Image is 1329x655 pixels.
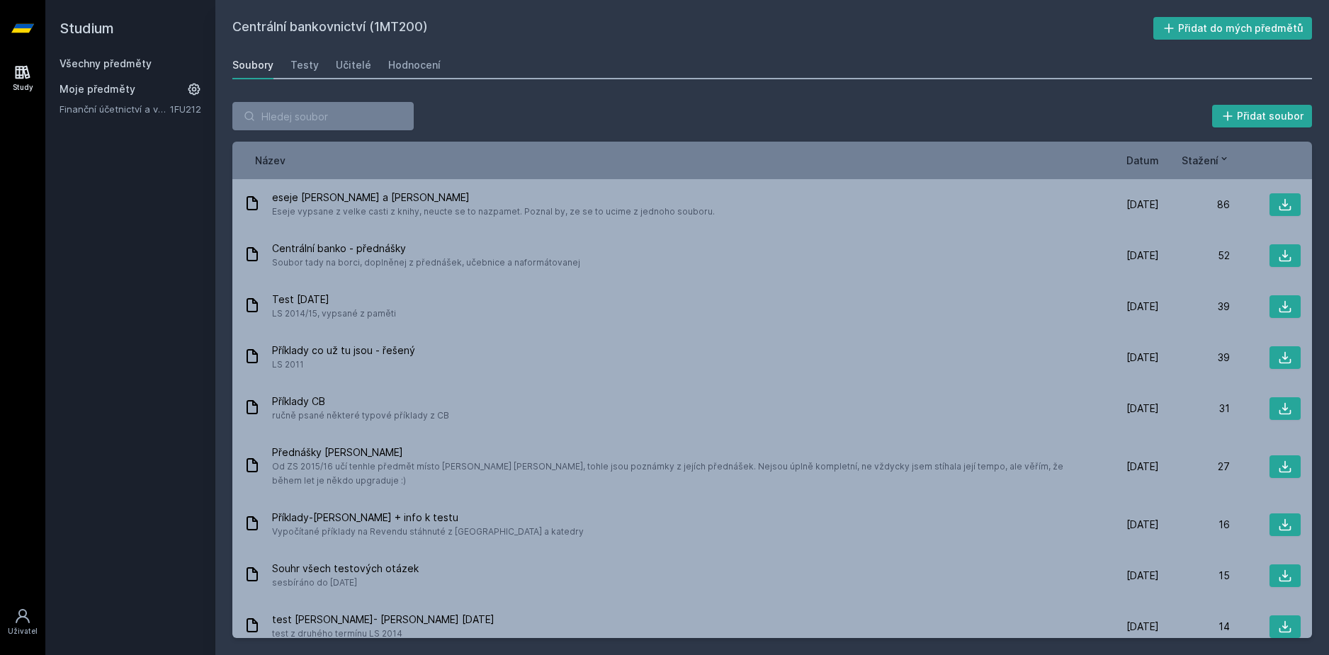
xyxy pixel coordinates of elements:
div: Study [13,82,33,93]
span: [DATE] [1126,569,1159,583]
div: 15 [1159,569,1230,583]
div: Soubory [232,58,273,72]
span: ručně psané některé typové příklady z CB [272,409,449,423]
span: test z druhého termínu LS 2014 [272,627,494,641]
span: [DATE] [1126,300,1159,314]
span: [DATE] [1126,401,1159,416]
div: 31 [1159,401,1230,416]
div: 39 [1159,351,1230,365]
a: Finanční účetnictví a výkaznictví podle Mezinárodních standardů účetního výkaznictví (IFRS) [60,102,170,116]
button: Přidat soubor [1212,105,1313,127]
span: Přednášky [PERSON_NAME] [272,445,1082,460]
a: Hodnocení [388,51,441,79]
button: Přidat do mých předmětů [1153,17,1313,40]
span: Moje předměty [60,82,135,96]
span: Souhr všech testových otázek [272,562,419,576]
div: 39 [1159,300,1230,314]
button: Název [255,153,285,168]
span: eseje [PERSON_NAME] a [PERSON_NAME] [272,190,715,205]
span: Centrální banko - přednášky [272,241,580,256]
a: Testy [290,51,319,79]
span: [DATE] [1126,249,1159,263]
div: 16 [1159,518,1230,532]
span: Příklady co už tu jsou - řešený [272,343,415,358]
div: 27 [1159,460,1230,474]
span: Od ZS 2015/16 učí tenhle předmět místo [PERSON_NAME] [PERSON_NAME], tohle jsou poznámky z jejích ... [272,460,1082,488]
div: Hodnocení [388,58,441,72]
span: LS 2014/15, vypsané z paměti [272,307,396,321]
a: Study [3,57,43,100]
button: Datum [1126,153,1159,168]
div: 14 [1159,620,1230,634]
a: Všechny předměty [60,57,152,69]
span: Příklady CB [272,394,449,409]
div: Testy [290,58,319,72]
span: Soubor tady na borci, doplněnej z přednášek, učebnice a naformátovanej [272,256,580,270]
span: LS 2011 [272,358,415,372]
button: Stažení [1182,153,1230,168]
div: Učitelé [336,58,371,72]
span: test [PERSON_NAME]- [PERSON_NAME] [DATE] [272,613,494,627]
a: Soubory [232,51,273,79]
span: [DATE] [1126,518,1159,532]
span: Vypočítané příklady na Revendu stáhnuté z [GEOGRAPHIC_DATA] a katedry [272,525,584,539]
span: Eseje vypsane z velke casti z knihy, neucte se to nazpamet. Poznal by, ze se to ucime z jednoho s... [272,205,715,219]
a: Uživatel [3,600,43,644]
span: [DATE] [1126,460,1159,474]
a: 1FU212 [170,103,201,115]
span: [DATE] [1126,620,1159,634]
div: 52 [1159,249,1230,263]
span: Test [DATE] [272,292,396,307]
span: [DATE] [1126,198,1159,212]
input: Hledej soubor [232,102,414,130]
span: Příklady-[PERSON_NAME] + info k testu [272,511,584,525]
h2: Centrální bankovnictví (1MT200) [232,17,1153,40]
span: Stažení [1182,153,1218,168]
span: sesbíráno do [DATE] [272,576,419,590]
a: Učitelé [336,51,371,79]
div: Uživatel [8,626,38,637]
span: [DATE] [1126,351,1159,365]
div: 86 [1159,198,1230,212]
